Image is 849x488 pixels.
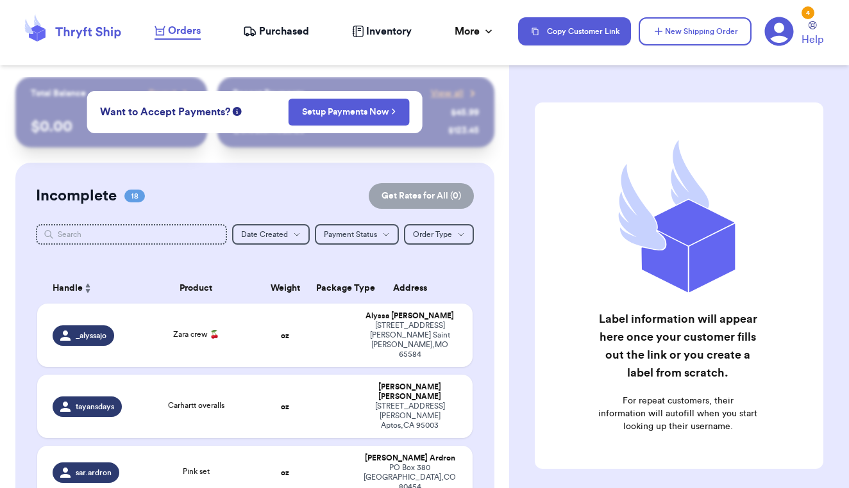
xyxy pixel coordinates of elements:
[281,469,289,476] strong: oz
[639,17,752,45] button: New Shipping Order
[232,224,310,245] button: Date Created
[259,24,309,39] span: Purchased
[451,106,479,119] div: $ 45.99
[448,124,479,137] div: $ 123.45
[413,231,452,238] span: Order Type
[363,311,457,321] div: Alyssa [PERSON_NAME]
[281,332,289,339] strong: oz
[431,87,479,100] a: View all
[76,468,112,478] span: sar.ardron
[241,231,288,238] span: Date Created
[155,23,201,40] a: Orders
[315,224,399,245] button: Payment Status
[243,24,309,39] a: Purchased
[363,453,457,463] div: [PERSON_NAME] Ardron
[802,21,823,47] a: Help
[289,99,410,126] button: Setup Payments Now
[404,224,474,245] button: Order Type
[366,24,412,39] span: Inventory
[53,282,83,295] span: Handle
[76,330,106,341] span: _alyssajo
[764,17,794,46] a: 4
[262,273,308,304] th: Weight
[363,321,457,359] div: [STREET_ADDRESS][PERSON_NAME] Saint [PERSON_NAME] , MO 65584
[302,106,396,118] a: Setup Payments Now
[598,394,757,433] p: For repeat customers, their information will autofill when you start looking up their username.
[36,186,117,206] h2: Incomplete
[100,104,230,120] span: Want to Accept Payments?
[308,273,355,304] th: Package Type
[31,87,86,100] p: Total Balance
[802,32,823,47] span: Help
[802,6,814,19] div: 4
[363,382,457,402] div: [PERSON_NAME] [PERSON_NAME]
[173,330,219,338] span: Zara crew 🍒
[124,190,145,202] span: 18
[149,87,192,100] a: Payout
[369,183,474,209] button: Get Rates for All (0)
[183,468,210,475] span: Pink set
[131,273,262,304] th: Product
[281,403,289,411] strong: oz
[455,24,495,39] div: More
[363,402,457,430] div: [STREET_ADDRESS][PERSON_NAME] Aptos , CA 95003
[431,87,464,100] span: View all
[355,273,473,304] th: Address
[149,87,176,100] span: Payout
[168,402,224,409] span: Carhartt overalls
[168,23,201,38] span: Orders
[598,310,757,382] h2: Label information will appear here once your customer fills out the link or you create a label fr...
[36,224,227,245] input: Search
[324,231,377,238] span: Payment Status
[233,87,304,100] p: Recent Payments
[83,281,93,296] button: Sort ascending
[76,402,114,412] span: tayansdays
[352,24,412,39] a: Inventory
[518,17,631,45] button: Copy Customer Link
[31,117,192,137] p: $ 0.00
